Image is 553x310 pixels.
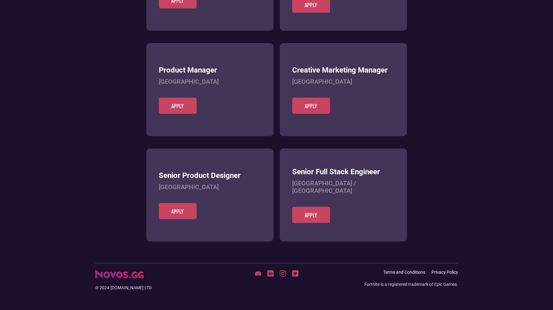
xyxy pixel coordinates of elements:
[159,78,261,85] h4: [GEOGRAPHIC_DATA]
[383,270,425,275] a: Terms and Conditions
[159,203,197,219] a: Apply
[95,285,216,291] div: © 2024 [DOMAIN_NAME] LTD
[159,171,261,203] a: Senior Product Designer[GEOGRAPHIC_DATA]
[292,78,395,85] h4: [GEOGRAPHIC_DATA]
[292,179,395,194] h4: [GEOGRAPHIC_DATA] / [GEOGRAPHIC_DATA]
[292,207,330,223] a: Apply
[431,270,458,275] a: Privacy Policy
[159,183,261,191] h4: [GEOGRAPHIC_DATA]
[292,98,330,114] a: Apply
[159,98,197,114] a: Apply
[292,167,395,176] h3: Senior Full Stack Engineer
[292,66,395,98] a: Creative Marketing Manager[GEOGRAPHIC_DATA]
[292,66,395,75] h3: Creative Marketing Manager
[159,171,261,180] h3: Senior Product Designer
[159,66,261,98] a: Product Manager[GEOGRAPHIC_DATA]
[159,66,261,75] h3: Product Manager
[364,281,458,287] div: Fortnite is a registered trademark of Epic Games.
[292,167,395,207] a: Senior Full Stack Engineer[GEOGRAPHIC_DATA] / [GEOGRAPHIC_DATA]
